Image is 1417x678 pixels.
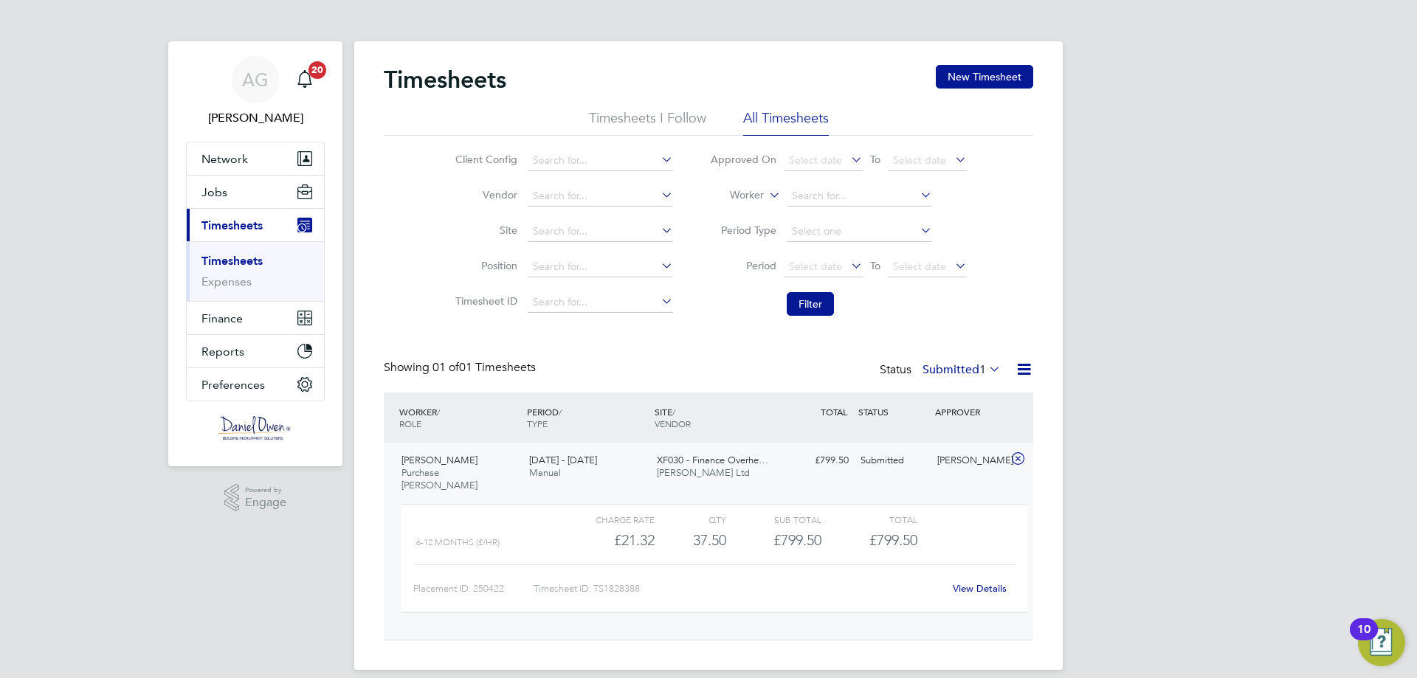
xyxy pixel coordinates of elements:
button: Jobs [187,176,324,208]
a: Powered byEngage [224,484,287,512]
span: XF030 - Finance Overhe… [657,454,768,466]
input: Select one [787,221,932,242]
input: Search for... [528,257,673,277]
span: Timesheets [201,218,263,232]
label: Period Type [710,224,776,237]
label: Period [710,259,776,272]
div: Sub Total [726,511,821,528]
label: Timesheet ID [451,294,517,308]
span: Network [201,152,248,166]
span: Preferences [201,378,265,392]
span: 20 [308,61,326,79]
span: Manual [529,466,561,479]
button: Finance [187,302,324,334]
div: 10 [1357,629,1371,648]
input: Search for... [528,151,673,171]
button: Timesheets [187,209,324,241]
div: Timesheet ID: TS1828388 [534,577,943,601]
div: [PERSON_NAME] [931,449,1008,473]
input: Search for... [528,186,673,207]
div: WORKER [396,398,523,437]
input: Search for... [787,186,932,207]
span: 01 Timesheets [432,360,536,375]
span: 01 of [432,360,459,375]
label: Vendor [451,188,517,201]
span: Jobs [201,185,227,199]
div: Status [880,360,1004,381]
a: View Details [953,582,1007,595]
span: [DATE] - [DATE] [529,454,597,466]
div: Charge rate [559,511,655,528]
div: APPROVER [931,398,1008,425]
span: Purchase [PERSON_NAME] [401,466,477,491]
div: Total [821,511,917,528]
span: Powered by [245,484,286,497]
input: Search for... [528,221,673,242]
a: Timesheets [201,254,263,268]
li: Timesheets I Follow [589,109,706,136]
span: To [866,256,885,275]
label: Submitted [923,362,1001,377]
span: Select date [893,153,946,167]
span: TOTAL [821,406,847,418]
span: [PERSON_NAME] Ltd [657,466,750,479]
span: £799.50 [869,531,917,549]
div: PERIOD [523,398,651,437]
button: Preferences [187,368,324,401]
label: Worker [697,188,764,203]
a: Go to home page [186,416,325,440]
span: / [437,406,440,418]
label: Site [451,224,517,237]
span: Engage [245,497,286,509]
span: Select date [893,260,946,273]
span: Reports [201,345,244,359]
a: 20 [290,56,320,103]
span: To [866,150,885,169]
span: Select date [789,260,842,273]
label: Approved On [710,153,776,166]
a: Expenses [201,274,252,288]
label: Client Config [451,153,517,166]
span: [PERSON_NAME] [401,454,477,466]
div: Submitted [855,449,931,473]
div: Timesheets [187,241,324,301]
div: QTY [655,511,726,528]
li: All Timesheets [743,109,829,136]
span: / [559,406,562,418]
div: Placement ID: 250422 [413,577,534,601]
h2: Timesheets [384,65,506,94]
span: VENDOR [655,418,691,429]
span: ROLE [399,418,421,429]
span: TYPE [527,418,548,429]
label: Position [451,259,517,272]
button: Open Resource Center, 10 new notifications [1358,619,1405,666]
div: £799.50 [726,528,821,553]
div: SITE [651,398,779,437]
span: AG [242,70,269,89]
span: Amy Garcia [186,109,325,127]
a: AG[PERSON_NAME] [186,56,325,127]
button: Network [187,142,324,175]
button: Filter [787,292,834,316]
button: New Timesheet [936,65,1033,89]
span: Finance [201,311,243,325]
img: danielowen-logo-retina.png [218,416,292,440]
div: Showing [384,360,539,376]
nav: Main navigation [168,41,342,466]
span: 6-12 Months (£/HR) [416,537,500,547]
span: 1 [979,362,986,377]
input: Search for... [528,292,673,313]
span: Select date [789,153,842,167]
div: £799.50 [778,449,855,473]
div: £21.32 [559,528,655,553]
span: / [672,406,675,418]
div: 37.50 [655,528,726,553]
button: Reports [187,335,324,367]
div: STATUS [855,398,931,425]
